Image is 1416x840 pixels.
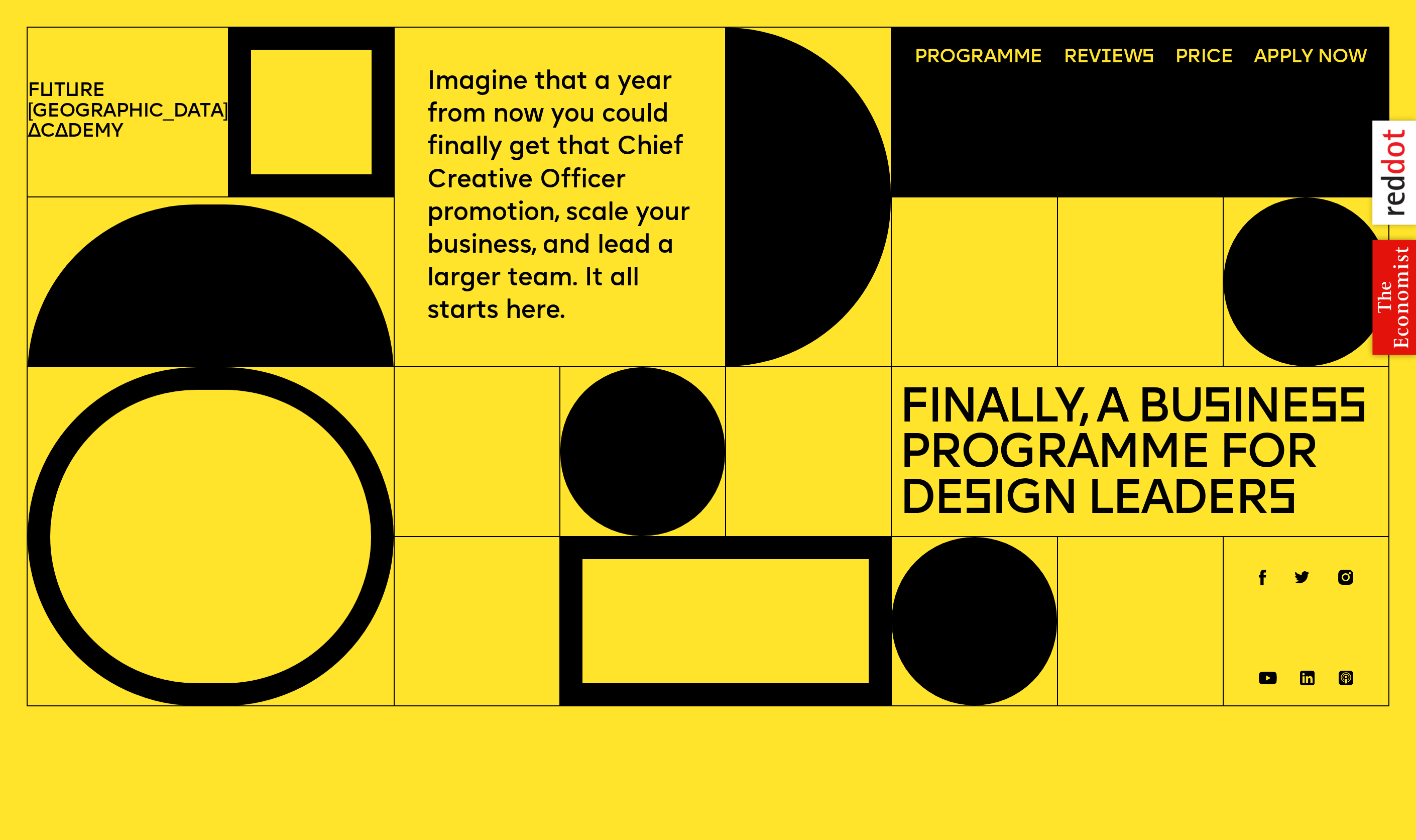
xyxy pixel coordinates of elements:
span: Programme [914,48,1042,68]
img: reddot [1357,105,1416,240]
p: F t re [GEOGRAPHIC_DATA] c demy [28,81,228,143]
a: Facebook [1259,563,1266,579]
span: i [1101,48,1111,67]
a: Linkedin [1300,664,1315,679]
p: Finally, a Business Programme for Design Leaders [899,379,1382,523]
a: Youtube [1259,664,1276,677]
img: the economist [1357,232,1416,365]
a: Instagram [1338,563,1353,578]
span: A [28,122,40,142]
span: Apply now [1254,48,1366,68]
a: Future[GEOGRAPHIC_DATA]Academy [28,81,228,143]
span: Rev ews [1064,48,1154,68]
p: Imagine that a year from now you could finally get that Chief Creative Officer promotion, scale y... [427,66,693,328]
span: Price [1175,48,1233,68]
span: u [65,81,79,101]
span: a [55,122,67,142]
a: Spotify [1339,664,1353,679]
span: u [39,81,53,101]
a: Twitter [1294,563,1310,575]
